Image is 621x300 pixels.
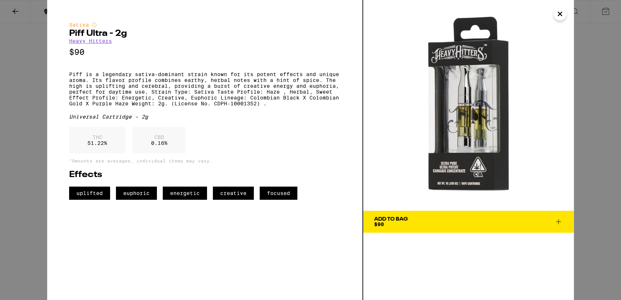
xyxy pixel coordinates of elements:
[87,134,107,140] p: THC
[213,187,254,200] span: creative
[260,187,297,200] span: focused
[374,217,408,222] div: Add To Bag
[553,7,567,20] button: Close
[69,29,340,38] h2: Piff Ultra - 2g
[69,38,112,44] a: Heavy Hitters
[151,134,168,140] p: CBD
[69,170,340,179] h2: Effects
[4,5,53,11] span: Hi. Need any help?
[69,114,340,120] div: Universal Cartridge - 2g
[374,221,384,227] span: $90
[69,158,340,163] p: *Amounts are averages, individual items may vary.
[163,187,207,200] span: energetic
[69,71,340,106] p: Piff is a legendary sativa-dominant strain known for its potent effects and unique aroma. Its fla...
[69,22,340,28] div: Sativa
[116,187,157,200] span: euphoric
[69,187,110,200] span: uplifted
[363,211,574,233] button: Add To Bag$90
[133,127,186,153] div: 0.16 %
[69,48,340,57] p: $90
[91,22,97,28] img: sativaColor.svg
[69,127,125,153] div: 51.22 %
